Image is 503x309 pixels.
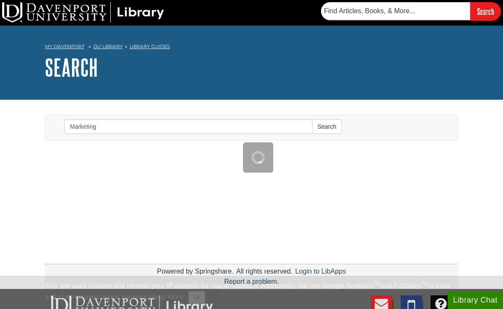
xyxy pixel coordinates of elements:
[130,43,170,49] a: Library Guides
[448,292,503,309] button: Library Chat
[64,119,312,134] input: Enter Search Words
[421,281,428,287] sup: TM
[2,2,164,23] img: DU Library
[45,281,458,304] div: This site uses cookies and records your IP address for usage statistics. Additionally, we use Goo...
[312,119,342,134] button: Search
[470,2,501,20] input: Search
[188,291,205,304] button: Close
[45,41,458,55] nav: breadcrumb
[45,43,84,50] a: My Davenport
[295,268,346,275] a: Login to LibApps
[45,55,458,80] h1: Search
[373,281,380,287] sup: TM
[156,268,235,275] div: Powered by Springshare.
[251,151,265,164] img: Working...
[93,43,123,49] a: DU Library
[149,293,183,300] a: Read More
[321,2,501,20] form: Searches DU Library's articles, books, and more
[235,268,294,275] div: All rights reserved.
[321,2,470,20] input: Find Articles, Books, & More...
